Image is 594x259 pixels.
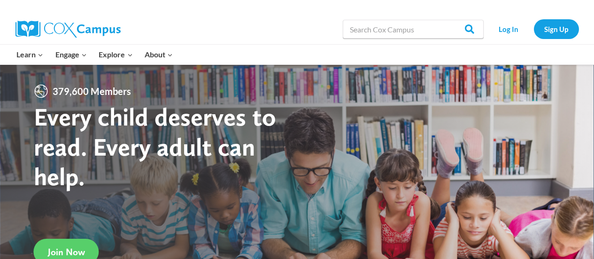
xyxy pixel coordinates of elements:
[488,19,529,39] a: Log In
[343,20,484,39] input: Search Cox Campus
[49,84,135,99] span: 379,600 Members
[488,19,579,39] nav: Secondary Navigation
[15,21,121,38] img: Cox Campus
[55,48,87,61] span: Engage
[48,246,85,258] span: Join Now
[16,48,43,61] span: Learn
[534,19,579,39] a: Sign Up
[11,45,179,64] nav: Primary Navigation
[145,48,173,61] span: About
[34,102,276,191] strong: Every child deserves to read. Every adult can help.
[99,48,132,61] span: Explore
